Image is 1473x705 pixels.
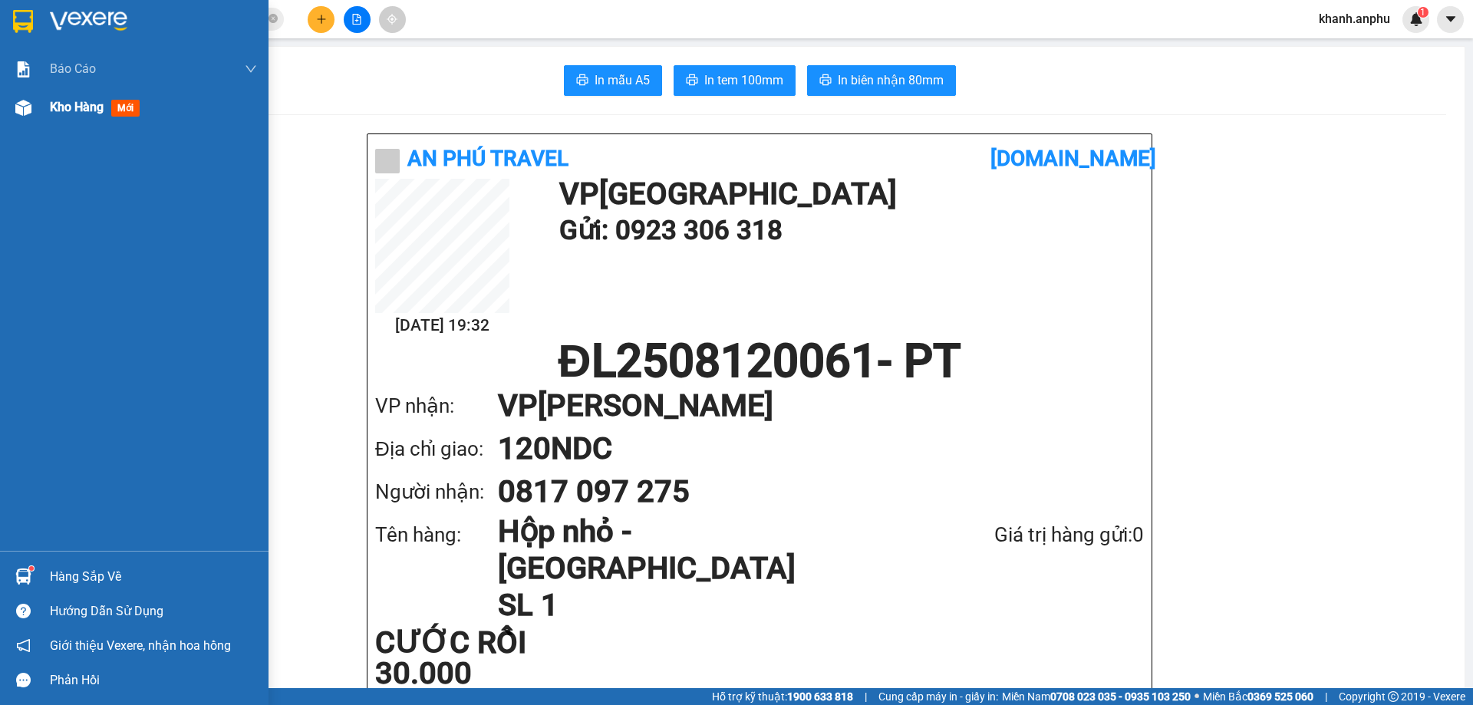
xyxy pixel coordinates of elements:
[50,600,257,623] div: Hướng dẫn sử dụng
[595,71,650,90] span: In mẫu A5
[1418,7,1429,18] sup: 1
[180,13,216,29] span: Nhận:
[15,100,31,116] img: warehouse-icon
[787,690,853,703] strong: 1900 633 818
[375,628,629,689] div: CƯỚC RỒI 30.000
[1050,690,1191,703] strong: 0708 023 035 - 0935 103 250
[674,65,796,96] button: printerIn tem 100mm
[564,65,662,96] button: printerIn mẫu A5
[316,14,327,25] span: plus
[1247,690,1313,703] strong: 0369 525 060
[13,48,169,69] div: 0923306318
[913,519,1144,551] div: Giá trị hàng gửi: 0
[16,673,31,687] span: message
[50,100,104,114] span: Kho hàng
[559,209,1136,252] h1: Gửi: 0923 306 318
[559,179,1136,209] h1: VP [GEOGRAPHIC_DATA]
[50,636,231,655] span: Giới thiệu Vexere, nhận hoa hồng
[1195,693,1199,700] span: ⚪️
[576,74,588,88] span: printer
[375,390,498,422] div: VP nhận:
[245,63,257,75] span: down
[50,59,96,78] span: Báo cáo
[878,688,998,705] span: Cung cấp máy in - giấy in:
[807,65,956,96] button: printerIn biên nhận 80mm
[180,48,303,69] div: 0817097275
[50,565,257,588] div: Hàng sắp về
[704,71,783,90] span: In tem 100mm
[1444,12,1458,26] span: caret-down
[16,638,31,653] span: notification
[865,688,867,705] span: |
[1409,12,1423,26] img: icon-new-feature
[375,313,509,338] h2: [DATE] 19:32
[111,100,140,117] span: mới
[375,338,1144,384] h1: ĐL2508120061 - PT
[12,105,171,124] div: 30.000
[712,688,853,705] span: Hỗ trợ kỹ thuật:
[269,14,278,23] span: close-circle
[1325,688,1327,705] span: |
[375,519,498,551] div: Tên hàng:
[180,77,202,94] span: DĐ:
[1002,688,1191,705] span: Miền Nam
[12,107,84,123] span: CƯỚC RỒI :
[498,384,1113,427] h1: VP [PERSON_NAME]
[16,604,31,618] span: question-circle
[407,146,568,171] b: An Phú Travel
[990,146,1156,171] b: [DOMAIN_NAME]
[498,470,1113,513] h1: 0817 097 275
[387,14,397,25] span: aim
[351,14,362,25] span: file-add
[13,13,169,48] div: [GEOGRAPHIC_DATA]
[1437,6,1464,33] button: caret-down
[50,669,257,692] div: Phản hồi
[1388,691,1399,702] span: copyright
[13,13,37,29] span: Gửi:
[819,74,832,88] span: printer
[379,6,406,33] button: aim
[838,71,944,90] span: In biên nhận 80mm
[13,10,33,33] img: logo-vxr
[202,69,288,96] span: 120NDC
[15,568,31,585] img: warehouse-icon
[375,476,498,508] div: Người nhận:
[375,433,498,465] div: Địa chỉ giao:
[498,513,913,587] h1: Hộp nhỏ - [GEOGRAPHIC_DATA]
[1307,9,1402,28] span: khanh.anphu
[498,427,1113,470] h1: 120NDC
[15,61,31,77] img: solution-icon
[344,6,371,33] button: file-add
[1203,688,1313,705] span: Miền Bắc
[269,12,278,27] span: close-circle
[498,587,913,624] h1: SL 1
[29,566,34,571] sup: 1
[180,13,303,48] div: [PERSON_NAME]
[308,6,334,33] button: plus
[1420,7,1425,18] span: 1
[686,74,698,88] span: printer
